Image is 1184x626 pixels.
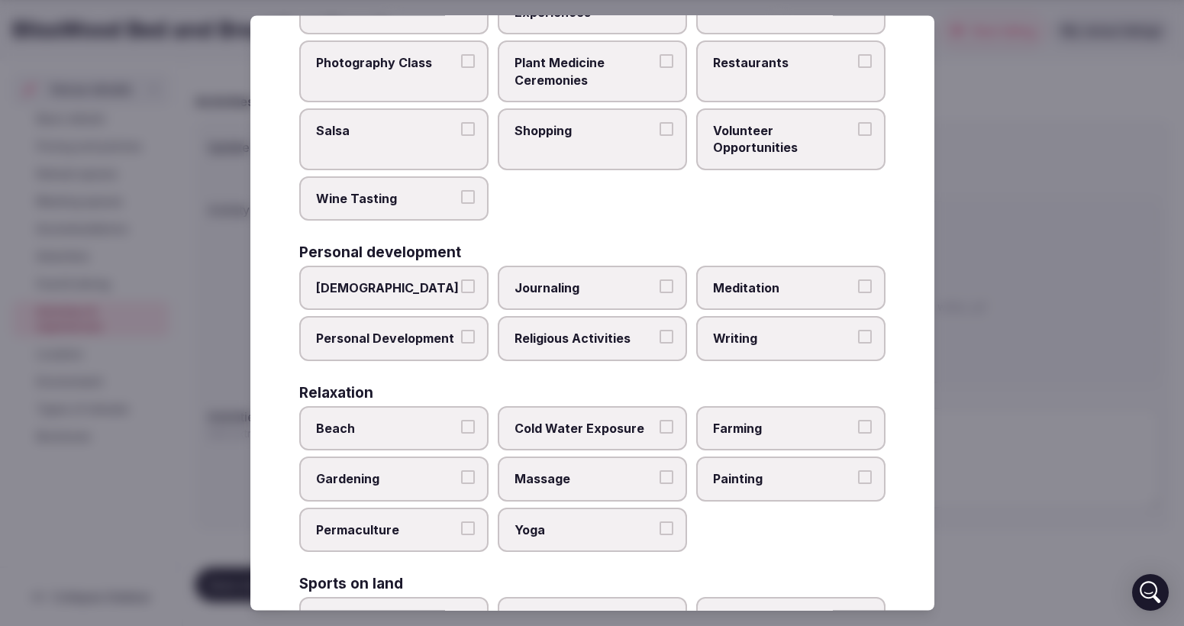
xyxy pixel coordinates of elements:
span: Salsa [316,122,457,139]
button: Religious Activities [660,331,673,344]
button: Farming [858,420,872,434]
button: Photography Class [461,55,475,69]
span: Journaling [515,280,655,297]
span: Meditation [713,280,853,297]
button: Restaurants [858,55,872,69]
button: Plant Medicine Ceremonies [660,55,673,69]
span: Yoga [515,521,655,538]
button: Yoga [660,521,673,535]
button: Permaculture [461,521,475,535]
button: Journaling [660,280,673,294]
button: Wine Tasting [461,190,475,204]
button: Cold Water Exposure [660,420,673,434]
span: Shopping [515,122,655,139]
span: Volunteer Opportunities [713,122,853,156]
button: [DEMOGRAPHIC_DATA] [461,280,475,294]
button: Salsa [461,122,475,136]
span: [DEMOGRAPHIC_DATA] [316,280,457,297]
span: Religious Activities [515,331,655,347]
button: Gardening [461,471,475,485]
span: Cold Water Exposure [515,420,655,437]
button: Writing [858,331,872,344]
span: Painting [713,471,853,488]
button: Shopping [660,122,673,136]
span: Massage [515,471,655,488]
span: Gardening [316,471,457,488]
h3: Relaxation [299,386,373,400]
button: Meditation [858,280,872,294]
span: Beach [316,420,457,437]
span: Personal Development [316,331,457,347]
span: Writing [713,331,853,347]
button: Massage [660,471,673,485]
span: Farming [713,420,853,437]
span: Wine Tasting [316,190,457,207]
button: Personal Development [461,331,475,344]
span: Plant Medicine Ceremonies [515,55,655,89]
span: Photography Class [316,55,457,72]
span: Restaurants [713,55,853,72]
span: Permaculture [316,521,457,538]
h3: Personal development [299,246,461,260]
button: Beach [461,420,475,434]
button: Volunteer Opportunities [858,122,872,136]
h3: Sports on land [299,577,403,592]
button: Painting [858,471,872,485]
